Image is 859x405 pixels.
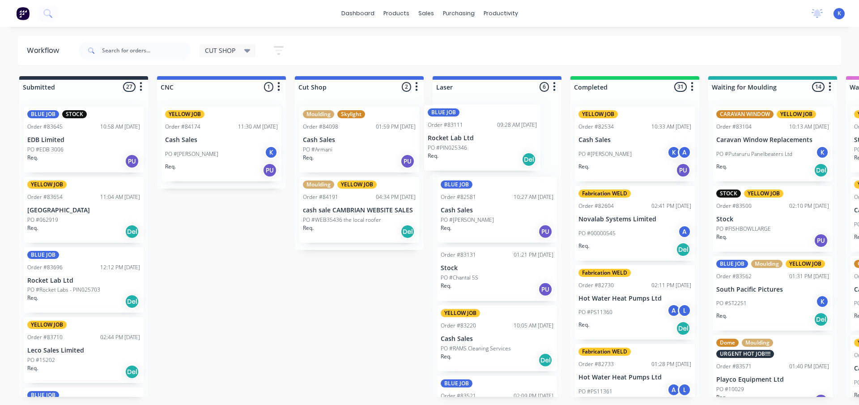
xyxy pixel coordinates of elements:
[414,7,438,20] div: sales
[479,7,523,20] div: productivity
[838,9,841,17] span: K
[102,42,191,60] input: Search for orders...
[205,46,235,55] span: CUT SHOP
[379,7,414,20] div: products
[16,7,30,20] img: Factory
[27,45,64,56] div: Workflow
[337,7,379,20] a: dashboard
[438,7,479,20] div: purchasing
